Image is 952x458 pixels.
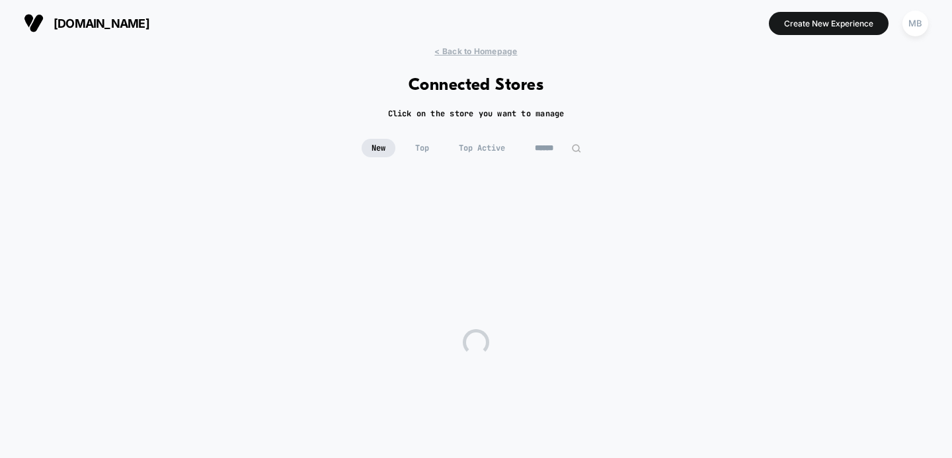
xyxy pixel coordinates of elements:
button: Create New Experience [769,12,889,35]
span: Top Active [449,139,515,157]
button: MB [898,10,932,37]
img: edit [571,143,581,153]
h2: Click on the store you want to manage [388,108,565,119]
img: Visually logo [24,13,44,33]
span: New [362,139,395,157]
span: [DOMAIN_NAME] [54,17,149,30]
h1: Connected Stores [409,76,544,95]
span: < Back to Homepage [434,46,517,56]
button: [DOMAIN_NAME] [20,13,153,34]
span: Top [405,139,439,157]
div: MB [902,11,928,36]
